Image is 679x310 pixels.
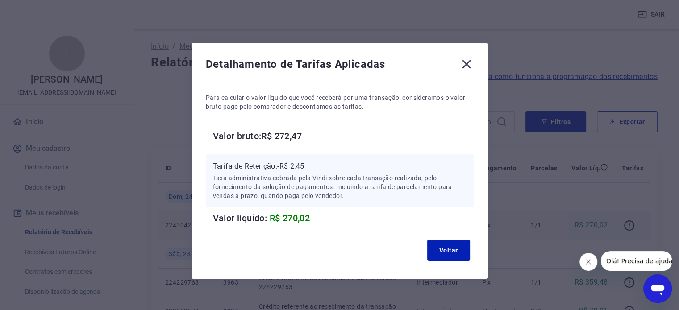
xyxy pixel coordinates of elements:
h6: Valor bruto: R$ 272,47 [213,129,474,143]
div: Detalhamento de Tarifas Aplicadas [206,57,474,75]
p: Para calcular o valor líquido que você receberá por uma transação, consideramos o valor bruto pag... [206,93,474,111]
span: Olá! Precisa de ajuda? [5,6,75,13]
p: Tarifa de Retenção: -R$ 2,45 [213,161,467,172]
button: Voltar [427,240,470,261]
h6: Valor líquido: [213,211,474,225]
iframe: Botão para abrir a janela de mensagens [643,274,672,303]
iframe: Fechar mensagem [579,253,597,271]
span: R$ 270,02 [270,213,310,223]
iframe: Mensagem da empresa [601,251,672,271]
p: Taxa administrativa cobrada pela Vindi sobre cada transação realizada, pelo fornecimento da soluç... [213,174,467,200]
